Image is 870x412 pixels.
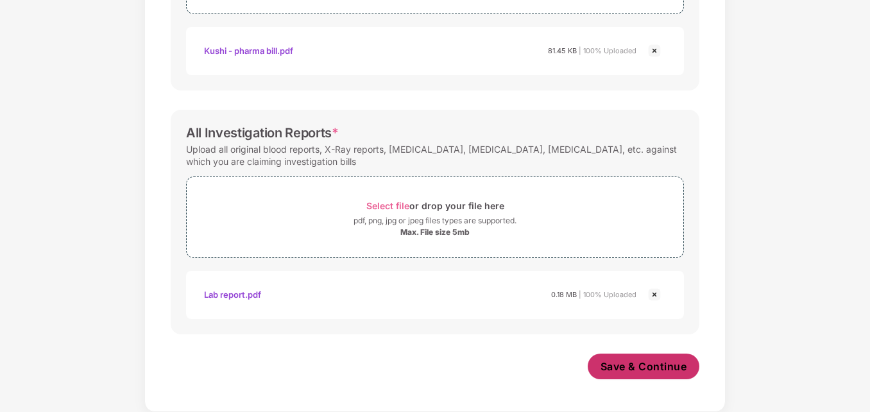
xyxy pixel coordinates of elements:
[579,46,636,55] span: | 100% Uploaded
[588,354,700,379] button: Save & Continue
[366,197,504,214] div: or drop your file here
[647,287,662,302] img: svg+xml;base64,PHN2ZyBpZD0iQ3Jvc3MtMjR4MjQiIHhtbG5zPSJodHRwOi8vd3d3LnczLm9yZy8yMDAwL3N2ZyIgd2lkdG...
[601,359,687,373] span: Save & Continue
[551,290,577,299] span: 0.18 MB
[579,290,636,299] span: | 100% Uploaded
[204,284,261,305] div: Lab report.pdf
[187,187,683,248] span: Select fileor drop your file herepdf, png, jpg or jpeg files types are supported.Max. File size 5mb
[647,43,662,58] img: svg+xml;base64,PHN2ZyBpZD0iQ3Jvc3MtMjR4MjQiIHhtbG5zPSJodHRwOi8vd3d3LnczLm9yZy8yMDAwL3N2ZyIgd2lkdG...
[204,40,293,62] div: Kushi - pharma bill.pdf
[548,46,577,55] span: 81.45 KB
[400,227,470,237] div: Max. File size 5mb
[366,200,409,211] span: Select file
[186,125,339,141] div: All Investigation Reports
[354,214,516,227] div: pdf, png, jpg or jpeg files types are supported.
[186,141,684,170] div: Upload all original blood reports, X-Ray reports, [MEDICAL_DATA], [MEDICAL_DATA], [MEDICAL_DATA],...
